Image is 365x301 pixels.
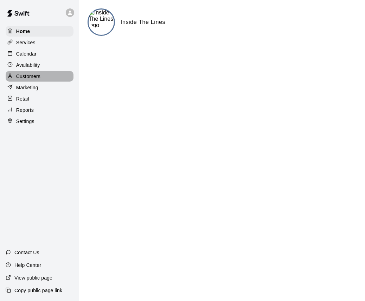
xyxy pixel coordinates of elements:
a: Settings [6,116,73,127]
p: Settings [16,118,34,125]
p: Help Center [14,262,41,269]
a: Calendar [6,49,73,59]
p: Home [16,28,30,35]
p: Customers [16,73,40,80]
p: Services [16,39,36,46]
p: Marketing [16,84,38,91]
img: Inside The Lines logo [89,9,114,28]
p: Calendar [16,50,37,57]
p: Contact Us [14,249,39,256]
h6: Inside The Lines [121,18,165,27]
a: Marketing [6,82,73,93]
a: Services [6,37,73,48]
a: Retail [6,94,73,104]
a: Customers [6,71,73,82]
p: Reports [16,107,34,114]
p: Copy public page link [14,287,62,294]
p: Retail [16,95,29,102]
a: Reports [6,105,73,115]
p: Availability [16,62,40,69]
a: Home [6,26,73,37]
p: View public page [14,274,52,281]
a: Availability [6,60,73,70]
